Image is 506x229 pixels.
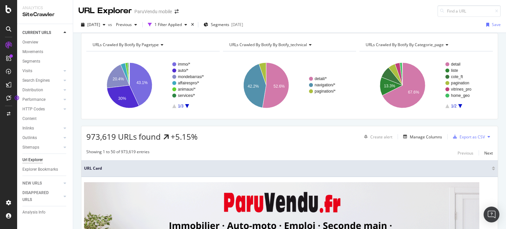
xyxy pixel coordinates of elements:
[22,87,43,94] div: Distribution
[451,104,457,108] text: 1/2
[22,209,45,216] div: Analysis Info
[178,81,199,85] text: affairespro/*
[22,115,37,122] div: Content
[211,22,229,27] span: Segments
[22,157,43,163] div: Url Explorer
[190,21,195,28] div: times
[171,131,198,142] div: +5.15%
[93,42,159,47] span: URLs Crawled By Botify By pagetype
[22,87,62,94] a: Distribution
[384,84,395,88] text: 13.3%
[366,42,444,47] span: URLs Crawled By Botify By categorie_page
[451,81,469,85] text: pagination
[22,68,32,74] div: Visits
[86,57,218,114] svg: A chart.
[84,165,490,171] span: URL Card
[484,150,493,156] div: Next
[410,134,442,140] div: Manage Columns
[492,22,501,27] div: Save
[108,22,113,27] span: vs
[178,104,183,108] text: 1/3
[22,180,42,187] div: NEW URLS
[22,58,68,65] a: Segments
[401,133,442,141] button: Manage Columns
[91,40,214,50] h4: URLs Crawled By Botify By pagetype
[22,134,37,141] div: Outlinks
[223,57,355,114] svg: A chart.
[22,77,50,84] div: Search Engines
[118,96,126,101] text: 30%
[315,76,327,81] text: detail/*
[22,68,62,74] a: Visits
[451,74,463,79] text: cote_ft
[134,8,172,15] div: ParuVendu mobile
[22,125,62,132] a: Inlinks
[22,125,34,132] div: Inlinks
[22,189,62,203] a: DISAPPEARED URLS
[22,157,68,163] a: Url Explorer
[484,19,501,30] button: Save
[22,96,62,103] a: Performance
[408,90,419,95] text: 67.6%
[113,22,132,27] span: Previous
[228,40,351,50] h4: URLs Crawled By Botify By botify_technical
[78,19,108,30] button: [DATE]
[87,22,100,27] span: 2025 Aug. 25th
[451,62,461,67] text: detail
[231,22,243,27] div: [DATE]
[22,134,62,141] a: Outlinks
[175,9,179,14] div: arrow-right-arrow-left
[155,22,182,27] div: 1 Filter Applied
[22,48,43,55] div: Movements
[22,58,40,65] div: Segments
[201,19,246,30] button: Segments[DATE]
[361,131,392,142] button: Create alert
[22,189,56,203] div: DISAPPEARED URLS
[484,149,493,157] button: Next
[458,149,473,157] button: Previous
[370,134,392,140] div: Create alert
[22,144,39,151] div: Sitemaps
[113,19,140,30] button: Previous
[22,106,45,113] div: HTTP Codes
[22,29,62,36] a: CURRENT URLS
[22,106,62,113] a: HTTP Codes
[359,57,491,114] div: A chart.
[22,29,51,36] div: CURRENT URLS
[136,80,148,85] text: 43.1%
[178,93,195,98] text: services/*
[22,77,62,84] a: Search Engines
[145,19,190,30] button: 1 Filter Applied
[22,39,68,46] a: Overview
[315,83,335,87] text: navigation/*
[364,40,487,50] h4: URLs Crawled By Botify By categorie_page
[22,209,68,216] a: Analysis Info
[450,131,485,142] button: Export as CSV
[86,131,161,142] span: 973,619 URLs found
[451,87,471,92] text: vitrines_pro
[484,207,499,222] div: Open Intercom Messenger
[78,5,132,16] div: URL Explorer
[315,89,336,94] text: pagination/*
[437,5,501,17] input: Find a URL
[22,180,62,187] a: NEW URLS
[22,115,68,122] a: Content
[273,84,285,89] text: 52.6%
[451,93,470,98] text: home_geo
[247,84,259,89] text: 42.2%
[458,150,473,156] div: Previous
[22,39,38,46] div: Overview
[22,166,58,173] div: Explorer Bookmarks
[178,74,204,79] text: mondebarras/*
[460,134,485,140] div: Export as CSV
[22,5,68,11] div: Analytics
[178,87,196,92] text: animaux/*
[22,144,62,151] a: Sitemaps
[22,166,68,173] a: Explorer Bookmarks
[22,11,68,18] div: SiteCrawler
[22,48,68,55] a: Movements
[86,149,150,157] div: Showing 1 to 50 of 973,619 entries
[22,96,45,103] div: Performance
